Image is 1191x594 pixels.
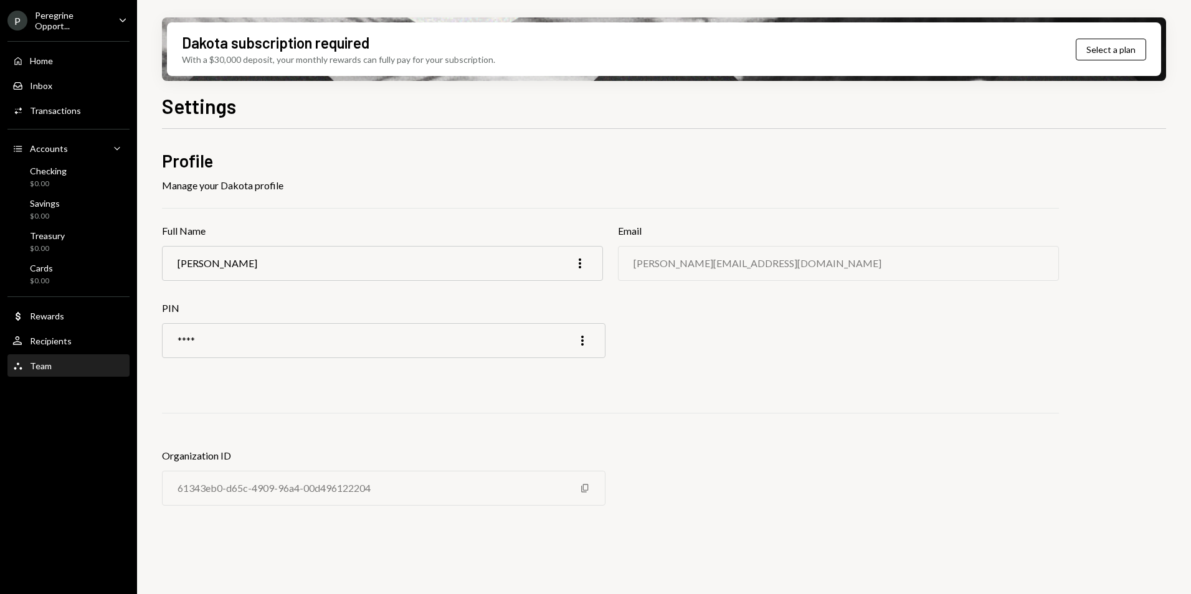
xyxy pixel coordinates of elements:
[7,304,130,327] a: Rewards
[162,224,603,238] h3: Full Name
[30,105,81,116] div: Transactions
[30,336,72,346] div: Recipients
[178,257,257,269] div: [PERSON_NAME]
[30,311,64,321] div: Rewards
[7,354,130,377] a: Team
[30,276,53,286] div: $0.00
[7,162,130,192] a: Checking$0.00
[162,301,605,316] h3: PIN
[7,227,130,257] a: Treasury$0.00
[30,263,53,273] div: Cards
[35,10,108,31] div: Peregrine Opport...
[162,178,1059,193] div: Manage your Dakota profile
[162,448,605,463] h3: Organization ID
[178,482,371,494] div: 61343eb0-d65c-4909-96a4-00d496122204
[30,55,53,66] div: Home
[633,257,881,269] div: [PERSON_NAME][EMAIL_ADDRESS][DOMAIN_NAME]
[7,329,130,352] a: Recipients
[7,11,27,31] div: P
[182,32,369,53] div: Dakota subscription required
[30,243,65,254] div: $0.00
[30,179,67,189] div: $0.00
[182,53,495,66] div: With a $30,000 deposit, your monthly rewards can fully pay for your subscription.
[7,49,130,72] a: Home
[7,194,130,224] a: Savings$0.00
[7,259,130,289] a: Cards$0.00
[162,93,236,118] h1: Settings
[162,149,1059,173] h2: Profile
[7,74,130,97] a: Inbox
[30,80,52,91] div: Inbox
[7,137,130,159] a: Accounts
[30,198,60,209] div: Savings
[30,211,60,222] div: $0.00
[618,224,1059,238] h3: Email
[1076,39,1146,60] button: Select a plan
[30,166,67,176] div: Checking
[30,143,68,154] div: Accounts
[30,230,65,241] div: Treasury
[30,361,52,371] div: Team
[7,99,130,121] a: Transactions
